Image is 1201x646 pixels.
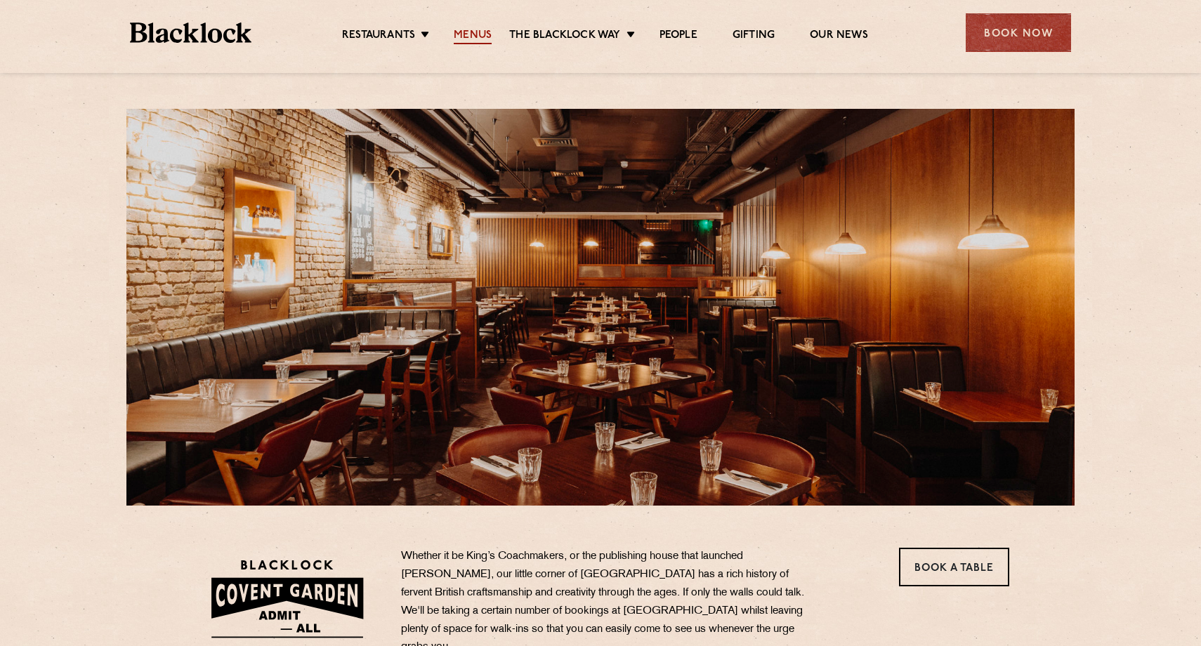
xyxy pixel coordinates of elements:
[454,29,492,44] a: Menus
[342,29,415,44] a: Restaurants
[659,29,697,44] a: People
[966,13,1071,52] div: Book Now
[899,548,1009,586] a: Book a Table
[130,22,251,43] img: BL_Textured_Logo-footer-cropped.svg
[509,29,620,44] a: The Blacklock Way
[733,29,775,44] a: Gifting
[810,29,868,44] a: Our News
